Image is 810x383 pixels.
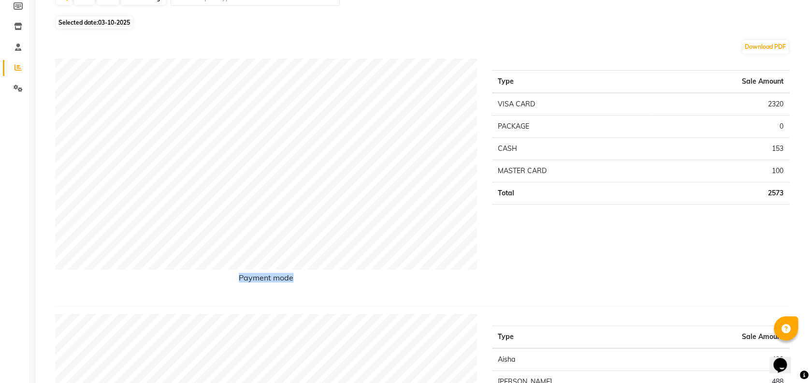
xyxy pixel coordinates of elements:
[650,138,789,160] td: 153
[650,160,789,182] td: 100
[492,326,656,349] th: Type
[492,348,656,371] td: Aisha
[492,71,650,93] th: Type
[656,326,789,349] th: Sale Amount
[492,93,650,116] td: VISA CARD
[650,116,789,138] td: 0
[55,273,477,286] h6: Payment mode
[492,182,650,205] td: Total
[742,40,788,54] button: Download PDF
[492,116,650,138] td: PACKAGE
[56,16,132,29] span: Selected date:
[492,138,650,160] td: CASH
[769,344,800,373] iframe: chat widget
[98,19,130,26] span: 03-10-2025
[656,348,789,371] td: 490
[650,182,789,205] td: 2573
[492,160,650,182] td: MASTER CARD
[650,71,789,93] th: Sale Amount
[650,93,789,116] td: 2320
